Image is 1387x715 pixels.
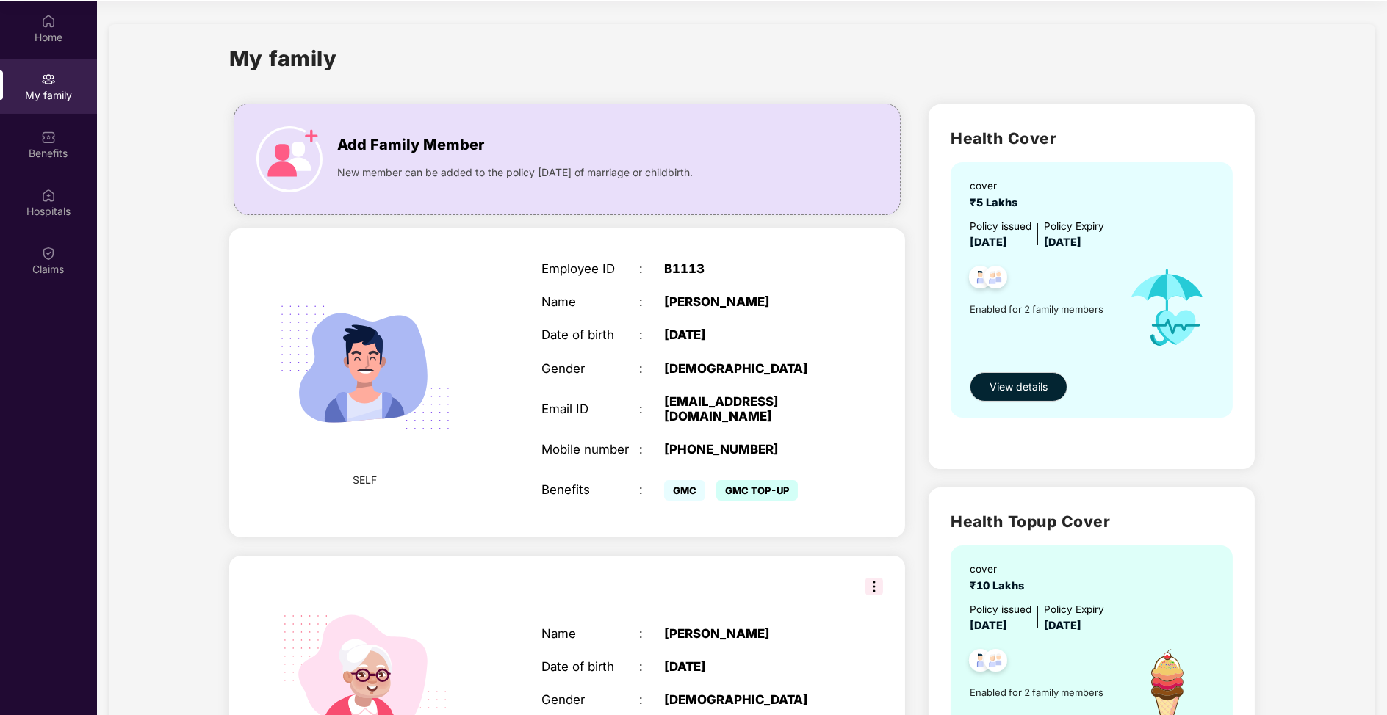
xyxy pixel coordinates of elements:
span: Add Family Member [337,134,484,156]
div: Employee ID [541,261,639,276]
div: : [639,482,663,497]
img: svg+xml;base64,PHN2ZyB4bWxucz0iaHR0cDovL3d3dy53My5vcmcvMjAwMC9zdmciIHdpZHRoPSI0OC45NDMiIGhlaWdodD... [962,261,998,297]
div: Name [541,626,639,641]
img: svg+xml;base64,PHN2ZyBpZD0iSG9zcGl0YWxzIiB4bWxucz0iaHR0cDovL3d3dy53My5vcmcvMjAwMC9zdmciIHdpZHRoPS... [41,188,56,203]
img: svg+xml;base64,PHN2ZyB4bWxucz0iaHR0cDovL3d3dy53My5vcmcvMjAwMC9zdmciIHdpZHRoPSIyMjQiIGhlaWdodD0iMT... [260,263,470,473]
div: Policy issued [970,219,1031,234]
div: cover [970,562,1030,577]
span: ₹5 Lakhs [970,196,1023,209]
h2: Health Topup Cover [951,509,1233,534]
span: GMC [664,480,705,501]
div: Policy issued [970,602,1031,617]
img: svg+xml;base64,PHN2ZyB3aWR0aD0iMzIiIGhlaWdodD0iMzIiIHZpZXdCb3g9IjAgMCAzMiAzMiIgZmlsbD0ibm9uZSIgeG... [865,578,883,595]
span: SELF [353,472,377,488]
img: icon [1114,251,1221,366]
img: svg+xml;base64,PHN2ZyB4bWxucz0iaHR0cDovL3d3dy53My5vcmcvMjAwMC9zdmciIHdpZHRoPSI0OC45NDMiIGhlaWdodD... [978,261,1014,297]
div: Policy Expiry [1044,602,1104,617]
div: [DEMOGRAPHIC_DATA] [664,361,835,376]
div: : [639,692,663,707]
h1: My family [229,42,337,75]
div: cover [970,178,1023,194]
span: View details [990,379,1048,395]
div: : [639,626,663,641]
div: : [639,261,663,276]
div: Date of birth [541,659,639,674]
div: : [639,442,663,457]
div: [DEMOGRAPHIC_DATA] [664,692,835,707]
div: [PHONE_NUMBER] [664,442,835,457]
div: Mobile number [541,442,639,457]
span: Enabled for 2 family members [970,685,1114,700]
img: svg+xml;base64,PHN2ZyBpZD0iQ2xhaW0iIHhtbG5zPSJodHRwOi8vd3d3LnczLm9yZy8yMDAwL3N2ZyIgd2lkdGg9IjIwIi... [41,246,56,261]
div: Gender [541,692,639,707]
span: [DATE] [1044,619,1081,632]
span: GMC TOP-UP [716,480,798,501]
img: svg+xml;base64,PHN2ZyBpZD0iSG9tZSIgeG1sbnM9Imh0dHA6Ly93d3cudzMub3JnLzIwMDAvc3ZnIiB3aWR0aD0iMjAiIG... [41,14,56,29]
img: svg+xml;base64,PHN2ZyBpZD0iQmVuZWZpdHMiIHhtbG5zPSJodHRwOi8vd3d3LnczLm9yZy8yMDAwL3N2ZyIgd2lkdGg9Ij... [41,130,56,145]
span: ₹10 Lakhs [970,579,1030,592]
span: Enabled for 2 family members [970,302,1114,316]
div: Date of birth [541,327,639,342]
div: : [639,361,663,376]
span: New member can be added to the policy [DATE] of marriage or childbirth. [337,164,693,181]
span: [DATE] [970,619,1007,632]
div: [PERSON_NAME] [664,626,835,641]
div: Benefits [541,482,639,497]
h2: Health Cover [951,126,1233,150]
div: [DATE] [664,659,835,674]
div: [DATE] [664,327,835,342]
div: [EMAIL_ADDRESS][DOMAIN_NAME] [664,394,835,424]
img: icon [256,126,323,192]
div: : [639,659,663,674]
div: : [639,402,663,416]
img: svg+xml;base64,PHN2ZyB4bWxucz0iaHR0cDovL3d3dy53My5vcmcvMjAwMC9zdmciIHdpZHRoPSI0OC45NDMiIGhlaWdodD... [978,645,1014,680]
div: [PERSON_NAME] [664,294,835,309]
div: Policy Expiry [1044,219,1104,234]
div: : [639,294,663,309]
div: Name [541,294,639,309]
div: B1113 [664,261,835,276]
div: Email ID [541,402,639,416]
img: svg+xml;base64,PHN2ZyB4bWxucz0iaHR0cDovL3d3dy53My5vcmcvMjAwMC9zdmciIHdpZHRoPSI0OC45NDMiIGhlaWdodD... [962,645,998,680]
div: Gender [541,361,639,376]
span: [DATE] [1044,236,1081,249]
button: View details [970,372,1067,402]
span: [DATE] [970,236,1007,249]
img: svg+xml;base64,PHN2ZyB3aWR0aD0iMjAiIGhlaWdodD0iMjAiIHZpZXdCb3g9IjAgMCAyMCAyMCIgZmlsbD0ibm9uZSIgeG... [41,72,56,87]
div: : [639,327,663,342]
